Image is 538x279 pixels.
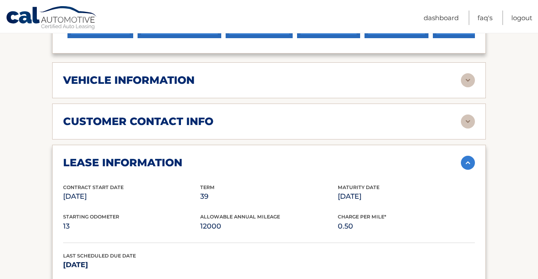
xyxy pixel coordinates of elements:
[63,74,195,87] h2: vehicle information
[338,214,386,220] span: Charge Per Mile*
[338,184,379,190] span: Maturity Date
[338,220,475,232] p: 0.50
[511,11,532,25] a: Logout
[6,6,98,31] a: Cal Automotive
[200,220,337,232] p: 12000
[424,11,459,25] a: Dashboard
[461,156,475,170] img: accordion-active.svg
[63,115,213,128] h2: customer contact info
[63,253,136,259] span: Last Scheduled Due Date
[63,214,119,220] span: Starting Odometer
[200,214,280,220] span: Allowable Annual Mileage
[478,11,492,25] a: FAQ's
[63,184,124,190] span: Contract Start Date
[461,73,475,87] img: accordion-rest.svg
[63,156,182,169] h2: lease information
[200,190,337,203] p: 39
[338,190,475,203] p: [DATE]
[63,220,200,232] p: 13
[200,184,215,190] span: Term
[461,114,475,129] img: accordion-rest.svg
[63,259,200,271] p: [DATE]
[63,190,200,203] p: [DATE]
